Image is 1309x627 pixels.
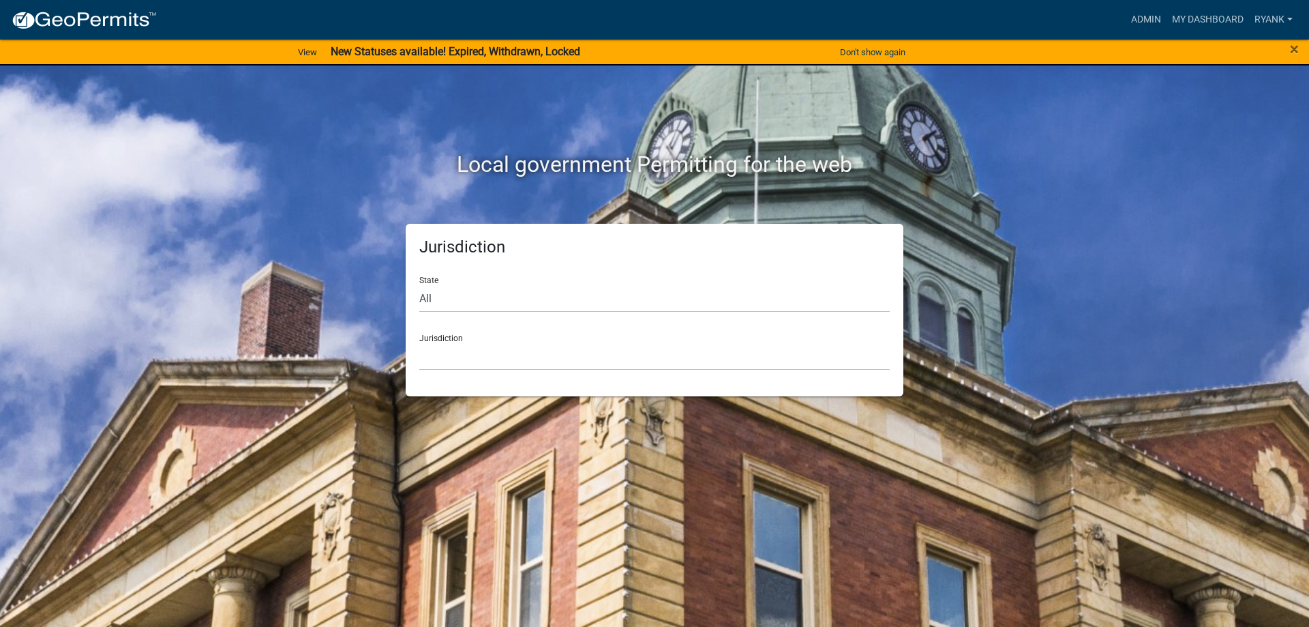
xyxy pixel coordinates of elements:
a: RyanK [1249,7,1298,33]
a: My Dashboard [1167,7,1249,33]
h5: Jurisdiction [419,237,890,257]
h2: Local government Permitting for the web [276,151,1033,177]
a: Admin [1126,7,1167,33]
button: Close [1290,41,1299,57]
a: View [292,41,322,63]
button: Don't show again [834,41,911,63]
strong: New Statuses available! Expired, Withdrawn, Locked [331,45,580,58]
span: × [1290,40,1299,59]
